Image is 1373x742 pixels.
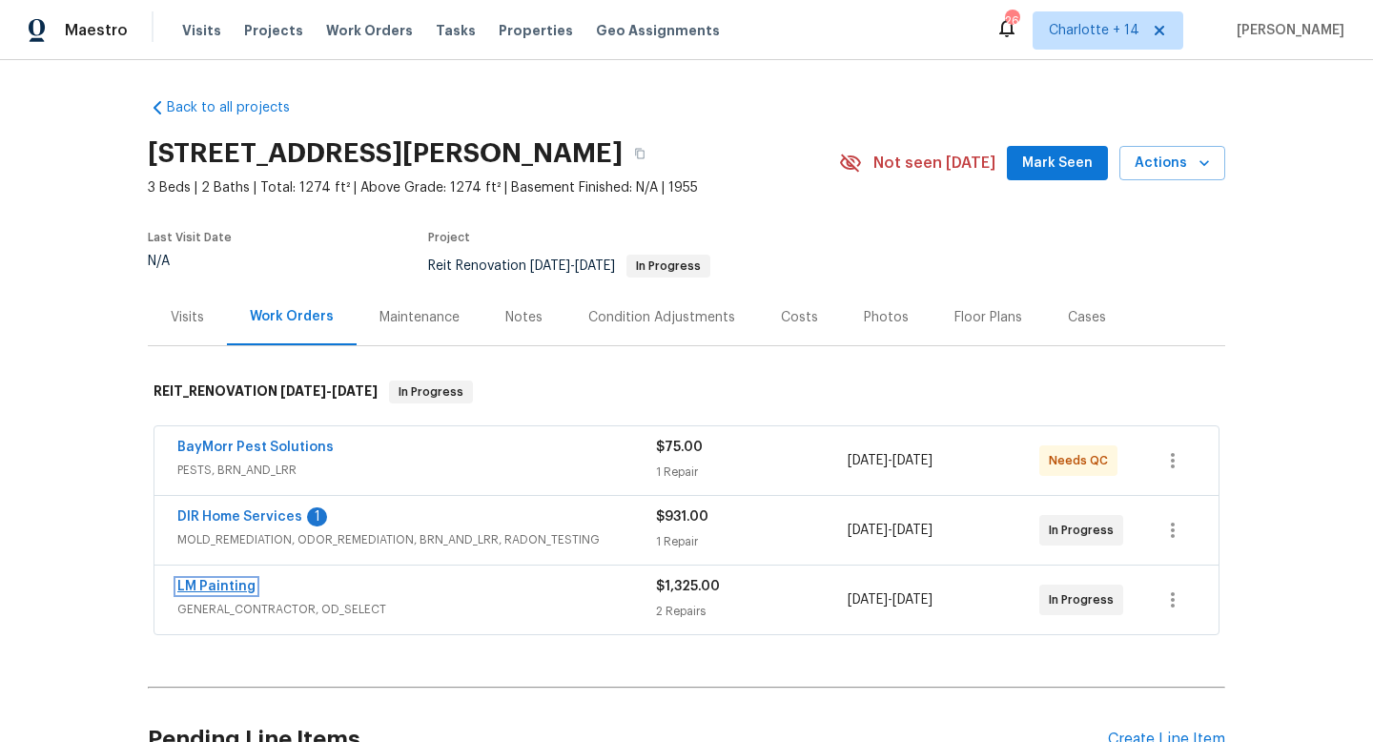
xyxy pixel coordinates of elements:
span: - [848,521,932,540]
span: Work Orders [326,21,413,40]
div: Notes [505,308,543,327]
span: Project [428,232,470,243]
a: Back to all projects [148,98,331,117]
span: Mark Seen [1022,152,1093,175]
span: PESTS, BRN_AND_LRR [177,461,656,480]
span: [DATE] [848,454,888,467]
div: Work Orders [250,307,334,326]
span: GENERAL_CONTRACTOR, OD_SELECT [177,600,656,619]
a: DIR Home Services [177,510,302,524]
span: In Progress [628,260,708,272]
span: [DATE] [892,524,932,537]
span: [DATE] [530,259,570,273]
span: [DATE] [892,454,932,467]
span: Visits [182,21,221,40]
h2: [STREET_ADDRESS][PERSON_NAME] [148,144,623,163]
span: Maestro [65,21,128,40]
div: REIT_RENOVATION [DATE]-[DATE]In Progress [148,361,1225,423]
div: N/A [148,255,232,268]
div: 269 [1005,11,1018,31]
div: Cases [1068,308,1106,327]
div: 1 Repair [656,532,848,551]
button: Actions [1119,146,1225,181]
div: 2 Repairs [656,602,848,621]
span: Not seen [DATE] [873,154,995,173]
span: - [280,384,378,398]
span: [DATE] [332,384,378,398]
span: [DATE] [575,259,615,273]
div: Photos [864,308,909,327]
span: 3 Beds | 2 Baths | Total: 1274 ft² | Above Grade: 1274 ft² | Basement Finished: N/A | 1955 [148,178,839,197]
div: Costs [781,308,818,327]
span: Reit Renovation [428,259,710,273]
span: [DATE] [848,593,888,607]
span: Last Visit Date [148,232,232,243]
span: MOLD_REMEDIATION, ODOR_REMEDIATION, BRN_AND_LRR, RADON_TESTING [177,530,656,549]
span: [DATE] [280,384,326,398]
h6: REIT_RENOVATION [154,381,378,403]
span: Actions [1135,152,1210,175]
span: Geo Assignments [596,21,720,40]
span: [DATE] [848,524,888,537]
button: Copy Address [623,136,657,171]
div: Maintenance [379,308,460,327]
a: BayMorr Pest Solutions [177,441,334,454]
div: 1 [307,507,327,526]
span: In Progress [1049,521,1121,540]
div: Condition Adjustments [588,308,735,327]
span: $75.00 [656,441,703,454]
span: - [848,451,932,470]
span: Tasks [436,24,476,37]
span: - [848,590,932,609]
span: In Progress [1049,590,1121,609]
span: - [530,259,615,273]
span: [PERSON_NAME] [1229,21,1344,40]
div: Floor Plans [954,308,1022,327]
span: Needs QC [1049,451,1116,470]
span: Properties [499,21,573,40]
span: In Progress [391,382,471,402]
a: LM Painting [177,580,256,593]
div: Visits [171,308,204,327]
button: Mark Seen [1007,146,1108,181]
span: $931.00 [656,510,708,524]
span: $1,325.00 [656,580,720,593]
span: Charlotte + 14 [1049,21,1139,40]
div: 1 Repair [656,463,848,482]
span: Projects [244,21,303,40]
span: [DATE] [892,593,932,607]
